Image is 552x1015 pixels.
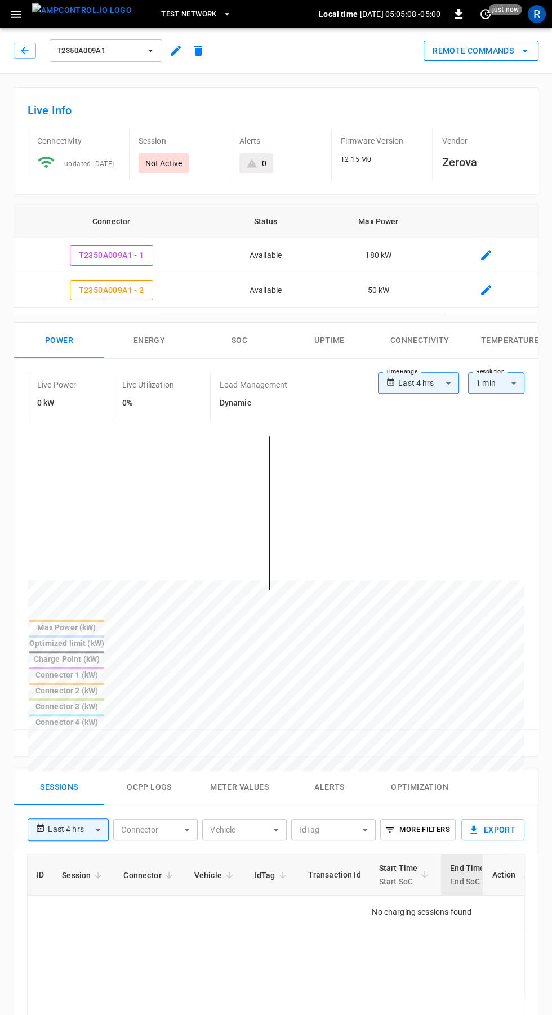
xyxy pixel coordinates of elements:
[14,204,208,238] th: Connector
[122,379,174,390] p: Live Utilization
[482,854,524,896] th: Action
[62,869,105,882] span: Session
[239,135,322,146] p: Alerts
[360,8,440,20] p: [DATE] 05:05:08 -05:00
[161,8,216,21] span: Test Network
[380,819,455,840] button: More Filters
[379,875,418,888] p: Start SoC
[220,397,287,409] h6: Dynamic
[375,323,465,359] button: Connectivity
[323,204,434,238] th: Max Power
[284,323,375,359] button: Uptime
[208,204,323,238] th: Status
[32,3,132,17] img: ampcontrol.io logo
[123,869,176,882] span: Connector
[398,372,459,394] div: Last 4 hrs
[122,397,174,409] h6: 0%
[70,245,153,266] button: T2350A009A1 - 1
[194,869,237,882] span: Vehicle
[14,769,104,805] button: Sessions
[299,854,370,896] th: Transaction Id
[424,41,538,61] div: remote commands options
[375,769,465,805] button: Optimization
[50,39,162,62] button: T2350A009A1
[450,875,484,888] p: End SoC
[14,204,538,377] table: connector table
[139,135,221,146] p: Session
[157,3,235,25] button: Test Network
[208,308,323,342] td: Unavailable
[70,280,153,301] button: T2350A009A1 - 2
[28,101,524,119] h6: Live Info
[194,323,284,359] button: SOC
[37,135,120,146] p: Connectivity
[208,273,323,308] td: Available
[323,273,434,308] td: 50 kW
[37,379,77,390] p: Live Power
[442,153,524,171] h6: Zerova
[450,861,499,888] span: End TimeEnd SoC
[379,861,418,888] div: Start Time
[14,323,104,359] button: Power
[28,854,53,896] th: ID
[37,397,77,409] h6: 0 kW
[319,8,358,20] p: Local time
[528,5,546,23] div: profile-icon
[386,367,417,376] label: Time Range
[476,367,504,376] label: Resolution
[424,41,538,61] button: Remote Commands
[104,323,194,359] button: Energy
[341,135,424,146] p: Firmware Version
[477,5,495,23] button: set refresh interval
[64,160,114,168] span: updated [DATE]
[104,769,194,805] button: Ocpp logs
[468,372,524,394] div: 1 min
[262,158,266,169] div: 0
[220,379,287,390] p: Load Management
[442,135,524,146] p: Vendor
[461,819,524,840] button: Export
[323,308,434,342] td: -
[450,861,484,888] div: End Time
[323,238,434,273] td: 180 kW
[57,44,140,57] span: T2350A009A1
[194,769,284,805] button: Meter Values
[255,869,290,882] span: IdTag
[48,819,109,840] div: Last 4 hrs
[341,155,371,163] span: T2.15.M0
[145,158,182,169] p: Not Active
[284,769,375,805] button: Alerts
[379,861,433,888] span: Start TimeStart SoC
[208,238,323,273] td: Available
[489,4,522,15] span: just now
